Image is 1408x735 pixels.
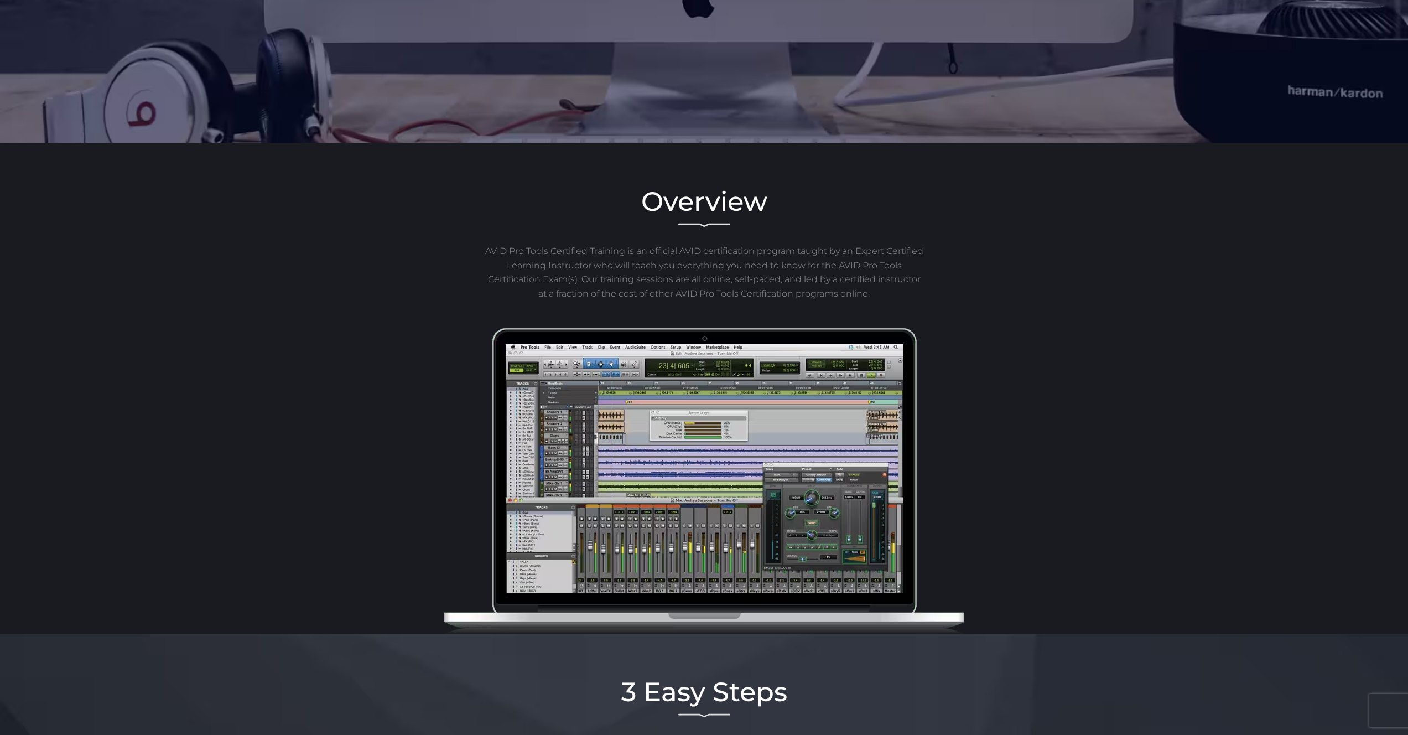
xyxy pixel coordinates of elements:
[444,328,964,634] img: AVID Pro Tools Dashboard
[678,713,730,718] img: decorative line
[389,188,1020,215] h2: Overview
[484,244,925,301] p: AVID Pro Tools Certified Training is an official AVID certification program taught by an Expert C...
[678,223,730,227] img: decorative line
[389,679,1020,705] h2: 3 Easy Steps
